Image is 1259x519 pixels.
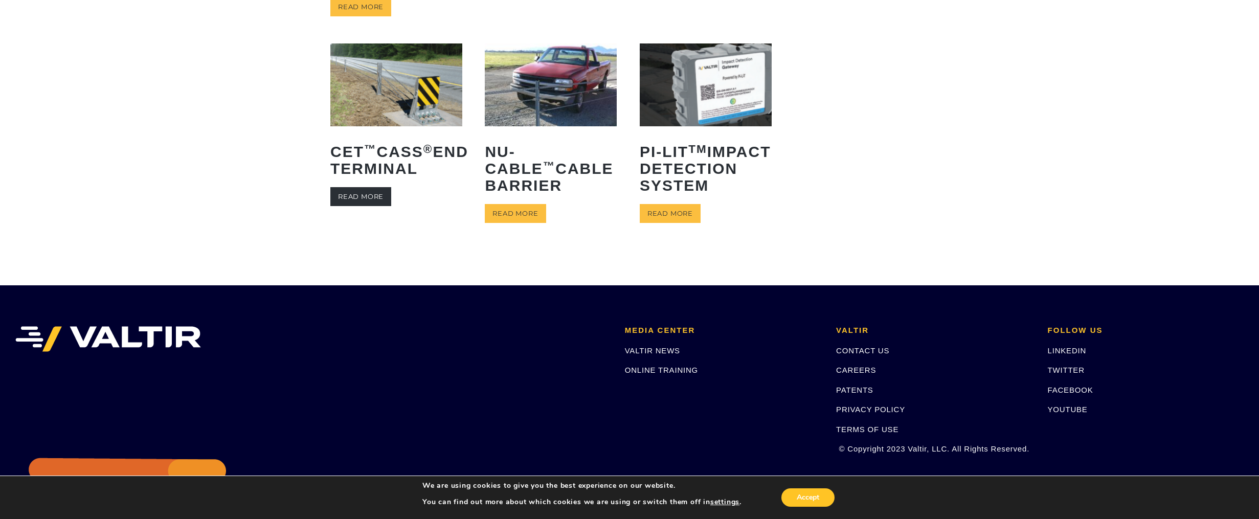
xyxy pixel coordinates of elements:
sup: ™ [364,143,377,155]
a: PATENTS [836,386,873,394]
a: FACEBOOK [1048,386,1093,394]
a: Read more about “NU-CABLE™ Cable Barrier” [485,204,546,223]
a: CAREERS [836,366,876,374]
a: Read more about “PI-LITTM Impact Detection System” [640,204,701,223]
a: LINKEDIN [1048,346,1087,355]
sup: TM [688,143,707,155]
h2: VALTIR [836,326,1032,335]
h2: MEDIA CENTER [625,326,821,335]
img: VALTIR [15,326,201,352]
a: NU-CABLE™Cable Barrier [485,43,617,201]
h2: PI-LIT Impact Detection System [640,136,772,201]
a: TWITTER [1048,366,1085,374]
a: VALTIR NEWS [625,346,680,355]
p: © Copyright 2023 Valtir, LLC. All Rights Reserved. [836,443,1032,455]
h2: FOLLOW US [1048,326,1244,335]
h2: NU-CABLE Cable Barrier [485,136,617,201]
a: YOUTUBE [1048,405,1088,414]
p: You can find out more about which cookies we are using or switch them off in . [422,498,741,507]
a: CET™CASS®End Terminal [330,43,462,184]
button: Accept [781,488,835,507]
a: PI-LITTMImpact Detection System [640,43,772,201]
a: TERMS OF USE [836,425,898,434]
a: ONLINE TRAINING [625,366,698,374]
a: Read more about “CET™ CASS® End Terminal” [330,187,391,206]
p: We are using cookies to give you the best experience on our website. [422,481,741,490]
a: PRIVACY POLICY [836,405,905,414]
button: settings [710,498,739,507]
h2: CET CASS End Terminal [330,136,462,185]
a: CONTACT US [836,346,889,355]
sup: ® [423,143,433,155]
sup: ™ [543,160,556,172]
